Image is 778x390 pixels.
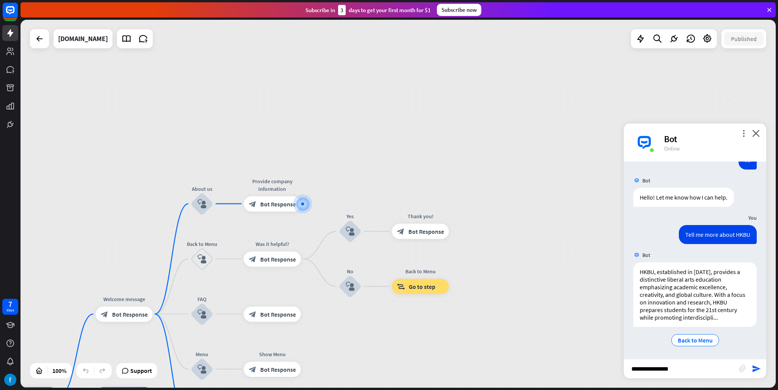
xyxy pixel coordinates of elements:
i: block_user_input [198,309,207,319]
i: block_bot_response [101,310,108,318]
span: Bot Response [260,200,296,208]
div: Show Menu [238,350,307,358]
div: 3 [338,5,346,15]
span: Support [130,365,152,377]
span: Bot Response [112,310,148,318]
i: block_user_input [198,199,207,208]
span: Bot Response [408,228,444,235]
i: block_bot_response [397,228,405,235]
i: block_bot_response [249,310,256,318]
div: Online [664,145,757,152]
div: Yes [327,212,373,220]
i: more_vert [740,130,747,137]
div: About us [179,185,225,192]
div: Subscribe now [437,4,481,16]
i: send [752,364,761,373]
div: 7 [8,301,12,308]
div: Back to Menu [179,240,225,247]
div: hkbu.edu.hk [58,29,108,48]
i: block_goto [397,283,405,290]
div: Menu [179,350,225,358]
span: Bot [642,177,650,184]
div: Hello! Let me know how I can help. [633,188,734,207]
div: Tell me more about HKBU [679,225,757,244]
i: block_bot_response [249,365,256,373]
span: Bot Response [260,310,296,318]
button: Open LiveChat chat widget [6,3,29,26]
div: days [6,308,14,313]
i: block_bot_response [249,200,256,208]
i: block_attachment [739,365,746,372]
div: HKBU, established in [DATE], provides a distinctive liberal arts education emphasizing academic e... [633,262,757,327]
span: You [748,214,757,221]
span: Go to step [409,283,435,290]
div: Bot [664,133,757,145]
i: block_user_input [346,227,355,236]
div: Provide company information [238,177,307,192]
span: Bot Response [260,255,296,263]
i: block_user_input [198,254,207,263]
i: block_bot_response [249,255,256,263]
button: Published [724,32,764,46]
span: Back to Menu [678,336,713,344]
div: Thank you! [386,212,455,220]
div: Subscribe in days to get your first month for $1 [305,5,431,15]
div: 100% [50,365,69,377]
div: Welcome message [90,295,158,303]
div: No [327,268,373,275]
i: block_user_input [198,365,207,374]
span: Bot Response [260,365,296,373]
a: 7 days [2,299,18,315]
span: Bot [642,252,650,258]
div: Back to Menu [386,268,455,275]
div: FAQ [179,295,225,303]
div: Was it helpful? [238,240,307,247]
i: block_user_input [346,282,355,291]
i: close [752,130,760,137]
